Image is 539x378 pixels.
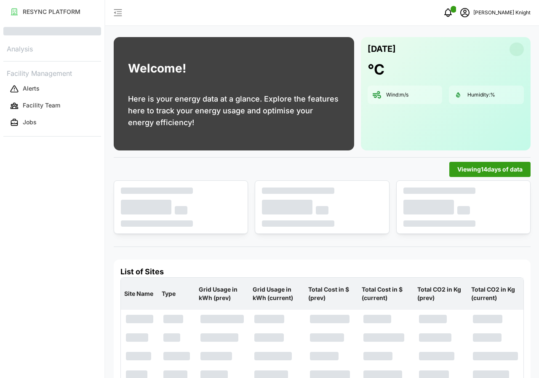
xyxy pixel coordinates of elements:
[197,279,248,309] p: Grid Usage in kWh (prev)
[368,60,384,79] h1: °C
[128,93,340,129] p: Here is your energy data at a glance. Explore the features here to track your energy usage and op...
[128,59,186,78] h1: Welcome!
[120,266,524,277] h4: List of Sites
[467,91,495,99] p: Humidity: %
[473,9,531,17] p: [PERSON_NAME] Knight
[3,81,101,97] button: Alerts
[3,98,101,113] button: Facility Team
[3,114,101,131] a: Jobs
[23,8,80,16] p: RESYNC PLATFORM
[123,283,157,305] p: Site Name
[416,279,466,309] p: Total CO2 in Kg (prev)
[23,101,60,110] p: Facility Team
[3,4,101,19] button: RESYNC PLATFORM
[23,84,40,93] p: Alerts
[368,42,396,56] p: [DATE]
[449,162,531,177] button: Viewing14days of data
[160,283,194,305] p: Type
[3,67,101,79] p: Facility Management
[307,279,357,309] p: Total Cost in $ (prev)
[440,4,456,21] button: notifications
[386,91,408,99] p: Wind: m/s
[3,115,101,130] button: Jobs
[3,42,101,54] p: Analysis
[3,80,101,97] a: Alerts
[3,97,101,114] a: Facility Team
[3,3,101,20] a: RESYNC PLATFORM
[470,279,522,309] p: Total CO2 in Kg (current)
[456,4,473,21] button: schedule
[251,279,303,309] p: Grid Usage in kWh (current)
[457,162,523,177] span: Viewing 14 days of data
[23,118,37,126] p: Jobs
[360,279,412,309] p: Total Cost in $ (current)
